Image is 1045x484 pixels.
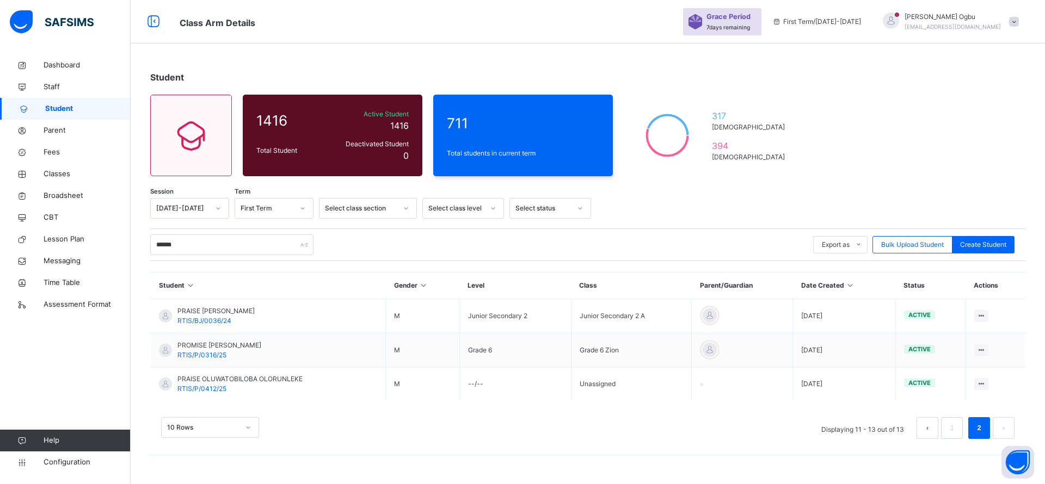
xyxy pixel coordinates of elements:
button: prev page [917,417,938,439]
th: Actions [966,272,1025,299]
a: 1 [946,421,957,435]
td: Grade 6 Zion [571,333,691,368]
td: [DATE] [793,333,896,368]
img: sticker-purple.71386a28dfed39d6af7621340158ba97.svg [689,14,702,29]
i: Sort in Ascending Order [186,281,195,289]
span: 317 [712,109,790,122]
span: Deactivated Student [331,139,409,149]
span: RTIS/P/0412/25 [177,384,226,393]
span: Session [150,187,174,196]
span: PRAISE [PERSON_NAME] [177,306,255,316]
td: --/-- [459,368,571,401]
span: Term [235,187,250,196]
span: RTIS/BJ/0036/24 [177,317,231,325]
span: PROMISE [PERSON_NAME] [177,340,261,350]
span: Fees [44,147,131,158]
span: Export as [822,240,850,250]
span: PRAISE OLUWATOBILOBA OLORUNLEKE [177,374,303,384]
li: 上一页 [917,417,938,439]
th: Gender [386,272,460,299]
span: 1416 [256,110,326,131]
span: RTIS/P/0316/25 [177,351,226,359]
div: AnnOgbu [872,12,1024,32]
span: active [908,311,931,319]
span: Student [150,72,184,83]
span: Help [44,435,130,446]
td: Grade 6 [459,333,571,368]
span: Bulk Upload Student [881,240,944,250]
img: safsims [10,10,94,33]
button: next page [993,417,1015,439]
span: Messaging [44,256,131,266]
span: Create Student [960,240,1006,250]
td: [DATE] [793,368,896,401]
i: Sort in Ascending Order [419,281,428,289]
div: Select class level [428,203,484,213]
span: Staff [44,82,131,92]
th: Class [571,272,691,299]
span: 0 [403,150,409,161]
span: Active Student [331,109,409,119]
li: 2 [968,417,990,439]
span: [EMAIL_ADDRESS][DOMAIN_NAME] [905,23,1001,30]
span: 1416 [390,120,409,131]
span: CBT [44,212,131,223]
a: 2 [974,421,984,435]
td: M [386,333,460,368]
span: Parent [44,125,131,136]
th: Parent/Guardian [692,272,793,299]
td: Unassigned [571,368,691,401]
span: 394 [712,139,790,152]
span: Class Arm Details [180,17,255,28]
span: Configuration [44,457,130,468]
td: M [386,368,460,401]
th: Date Created [793,272,896,299]
span: active [908,345,931,353]
th: Status [895,272,966,299]
span: Student [45,103,131,114]
button: Open asap [1001,446,1034,479]
span: 7 days remaining [706,24,750,30]
span: Time Table [44,277,131,288]
i: Sort in Ascending Order [846,281,855,289]
td: M [386,299,460,333]
div: Select class section [325,203,397,213]
li: Displaying 11 - 13 out of 13 [813,417,912,439]
div: First Term [241,203,293,213]
span: active [908,379,931,387]
span: Assessment Format [44,299,131,310]
li: 下一页 [993,417,1015,439]
div: Select status [515,203,571,213]
div: Total Student [254,143,329,158]
th: Student [151,272,386,299]
td: Junior Secondary 2 A [571,299,691,333]
div: 10 Rows [167,423,239,432]
span: Total students in current term [447,148,599,158]
span: 711 [447,113,599,134]
span: Lesson Plan [44,234,131,245]
div: [DATE]-[DATE] [156,203,209,213]
span: [DEMOGRAPHIC_DATA] [712,152,790,162]
span: Grace Period [706,11,751,22]
span: [PERSON_NAME] Ogbu [905,12,1001,22]
td: Junior Secondary 2 [459,299,571,333]
span: Dashboard [44,60,131,71]
span: Classes [44,169,131,179]
span: [DEMOGRAPHIC_DATA] [712,122,790,132]
td: [DATE] [793,299,896,333]
li: 1 [941,417,963,439]
span: session/term information [772,17,861,27]
th: Level [459,272,571,299]
span: Broadsheet [44,190,131,201]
